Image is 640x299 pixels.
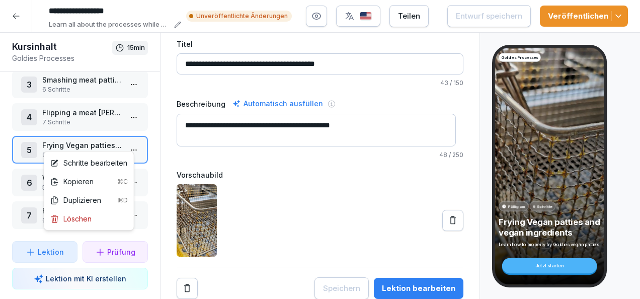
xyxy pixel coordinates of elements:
img: us.svg [360,12,372,21]
div: Löschen [50,213,92,224]
div: Entwurf speichern [456,11,522,22]
div: ⌘C [117,177,128,186]
div: Schritte bearbeiten [50,158,127,168]
div: ⌘D [117,196,128,205]
div: Duplizieren [50,195,128,205]
div: Lektion bearbeiten [382,283,455,294]
div: Kopieren [50,176,128,187]
div: Speichern [323,283,360,294]
div: Veröffentlichen [548,11,620,22]
div: Teilen [398,11,420,22]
